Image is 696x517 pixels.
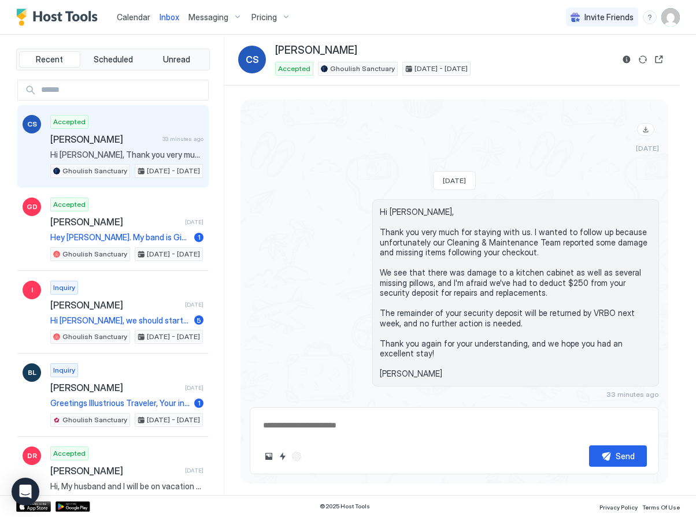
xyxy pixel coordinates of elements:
[12,478,39,505] div: Open Intercom Messenger
[636,144,659,153] span: [DATE]
[185,467,203,474] span: [DATE]
[251,12,277,23] span: Pricing
[606,390,659,399] span: 33 minutes ago
[620,53,634,66] button: Reservation information
[50,299,180,311] span: [PERSON_NAME]
[16,501,51,512] a: App Store
[276,449,290,463] button: Quick reply
[50,315,190,326] span: Hi [PERSON_NAME], we should start taking October bookings in about a month!
[443,176,466,185] span: [DATE]
[53,448,86,459] span: Accepted
[53,365,75,375] span: Inquiry
[147,332,200,342] span: [DATE] - [DATE]
[414,64,468,74] span: [DATE] - [DATE]
[62,166,127,176] span: Ghoulish Sanctuary
[380,207,651,379] span: Hi [PERSON_NAME], Thank you very much for staying with us. I wanted to follow up because unfortun...
[53,282,75,293] span: Inquiry
[185,301,203,308] span: [DATE]
[16,9,103,26] a: Host Tools Logo
[599,504,638,511] span: Privacy Policy
[589,445,647,467] button: Send
[320,503,370,510] span: © 2025 Host Tools
[27,202,38,212] span: GD
[53,199,86,210] span: Accepted
[330,64,395,74] span: Ghoulish Sanctuary
[27,451,37,461] span: DR
[197,316,201,325] span: 5
[652,53,666,66] button: Open reservation
[160,11,179,23] a: Inbox
[642,500,680,512] a: Terms Of Use
[50,382,180,393] span: [PERSON_NAME]
[36,54,63,65] span: Recent
[147,249,200,259] span: [DATE] - [DATE]
[28,367,36,378] span: BL
[146,51,207,68] button: Unread
[16,49,210,70] div: tab-group
[185,218,203,226] span: [DATE]
[53,117,86,127] span: Accepted
[27,119,37,129] span: CS
[188,12,228,23] span: Messaging
[584,12,634,23] span: Invite Friends
[162,135,203,143] span: 33 minutes ago
[599,500,638,512] a: Privacy Policy
[637,123,654,136] a: Download
[83,51,144,68] button: Scheduled
[50,232,190,243] span: Hey [PERSON_NAME]. My band is Gio and I rented your home from [DATE]-[DATE]. I rented it out beca...
[642,504,680,511] span: Terms Of Use
[117,11,150,23] a: Calendar
[661,8,680,27] div: User profile
[275,44,357,57] span: [PERSON_NAME]
[198,399,201,407] span: 1
[50,150,203,160] span: Hi [PERSON_NAME], Thank you very much for staying with us. I wanted to follow up because unfortun...
[55,501,90,512] a: Google Play Store
[163,54,190,65] span: Unread
[636,53,650,66] button: Sync reservation
[147,415,200,425] span: [DATE] - [DATE]
[246,53,259,66] span: CS
[117,12,150,22] span: Calendar
[19,51,80,68] button: Recent
[643,10,657,24] div: menu
[185,384,203,392] span: [DATE]
[198,233,201,241] span: 1
[616,450,635,462] div: Send
[278,64,310,74] span: Accepted
[262,449,276,463] button: Upload image
[36,80,208,100] input: Input Field
[50,133,158,145] span: [PERSON_NAME]
[62,332,127,342] span: Ghoulish Sanctuary
[31,285,33,295] span: I
[62,415,127,425] span: Ghoulish Sanctuary
[147,166,200,176] span: [DATE] - [DATE]
[50,481,203,492] span: Hi, My husband and I will be on vacation during this time. He is a huge Haunted Mansion fan so th...
[50,216,180,228] span: [PERSON_NAME]
[50,465,180,477] span: [PERSON_NAME]
[94,54,133,65] span: Scheduled
[50,398,190,408] span: Greetings Illustrious Traveler, Your inquiry has made its way into the void. We are establishing ...
[62,249,127,259] span: Ghoulish Sanctuary
[160,12,179,22] span: Inbox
